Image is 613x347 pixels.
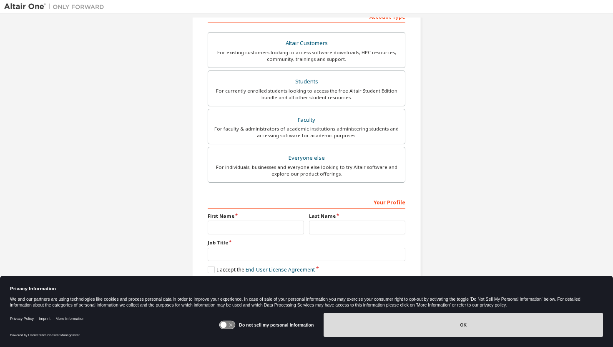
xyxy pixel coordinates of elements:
[213,126,400,139] div: For faculty & administrators of academic institutions administering students and accessing softwa...
[4,3,108,11] img: Altair One
[208,213,304,219] label: First Name
[246,266,315,273] a: End-User License Agreement
[208,195,405,209] div: Your Profile
[213,152,400,164] div: Everyone else
[213,49,400,63] div: For existing customers looking to access software downloads, HPC resources, community, trainings ...
[208,266,315,273] label: I accept the
[213,76,400,88] div: Students
[213,88,400,101] div: For currently enrolled students looking to access the free Altair Student Edition bundle and all ...
[309,213,405,219] label: Last Name
[213,164,400,177] div: For individuals, businesses and everyone else looking to try Altair software and explore our prod...
[213,38,400,49] div: Altair Customers
[208,239,405,246] label: Job Title
[213,114,400,126] div: Faculty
